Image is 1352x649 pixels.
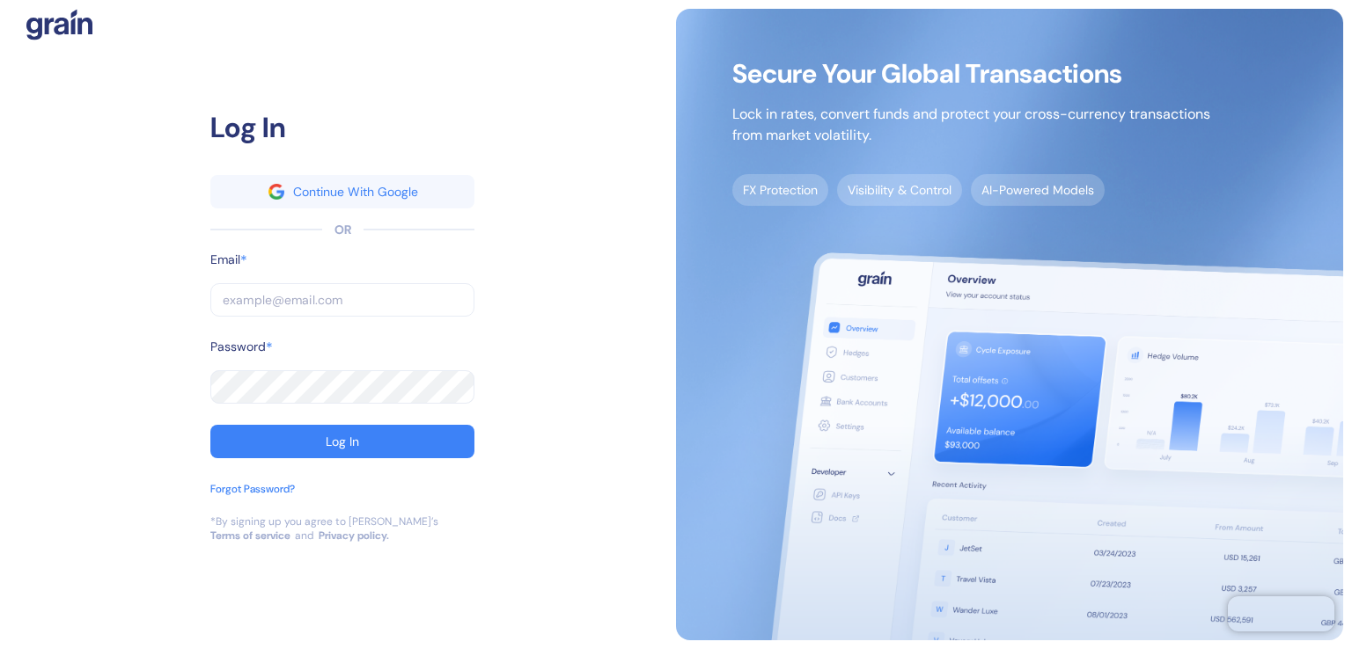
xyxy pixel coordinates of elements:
label: Email [210,251,240,269]
a: Privacy policy. [319,529,389,543]
iframe: Chatra live chat [1228,596,1334,631]
img: logo [26,9,92,40]
div: OR [334,221,351,239]
input: example@email.com [210,283,474,317]
span: Visibility & Control [837,174,962,206]
button: Log In [210,425,474,458]
div: Log In [210,106,474,149]
span: FX Protection [732,174,828,206]
button: googleContinue With Google [210,175,474,208]
label: Password [210,338,266,356]
div: *By signing up you agree to [PERSON_NAME]’s [210,514,438,529]
img: signup-main-image [676,9,1343,640]
div: Log In [326,435,359,448]
p: Lock in rates, convert funds and protect your cross-currency transactions from market volatility. [732,104,1210,146]
span: AI-Powered Models [971,174,1105,206]
a: Terms of service [210,529,290,543]
button: Forgot Password? [210,481,295,514]
div: Continue With Google [293,186,418,198]
img: google [268,184,284,200]
span: Secure Your Global Transactions [732,65,1210,83]
div: and [295,529,314,543]
div: Forgot Password? [210,481,295,497]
